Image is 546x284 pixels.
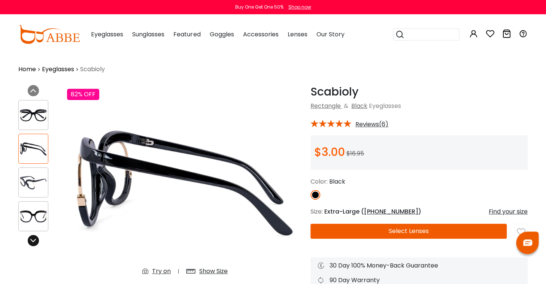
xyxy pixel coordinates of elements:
a: Eyeglasses [42,65,74,74]
span: Featured [173,30,200,39]
span: Color: [310,177,328,186]
a: Home [18,65,36,74]
span: Reviews(6) [355,121,388,128]
a: Black [351,102,367,110]
span: Size: [310,207,323,216]
div: Try on [152,267,171,276]
img: Scabioly Black Plastic Eyeglasses , UniversalBridgeFit Frames from ABBE Glasses [19,209,48,224]
span: Lenses [287,30,307,39]
span: $3.00 [314,144,345,160]
span: Eyeglasses [91,30,123,39]
span: Eyeglasses [369,102,401,110]
div: 30 Day 100% Money-Back Guarantee [318,261,520,270]
button: Select Lenses [310,224,507,239]
img: Scabioly Black Plastic Eyeglasses , UniversalBridgeFit Frames from ABBE Glasses [19,175,48,190]
span: Accessories [243,30,278,39]
span: $16.95 [346,149,364,158]
div: Show Size [199,267,228,276]
div: Shop now [288,4,311,10]
h1: Scabioly [310,85,528,99]
img: chat [523,239,532,246]
a: Rectangle [310,102,341,110]
img: Scabioly Black Plastic Eyeglasses , UniversalBridgeFit Frames from ABBE Glasses [19,142,48,156]
img: like [517,228,525,236]
div: Find your size [489,207,528,216]
span: Extra-Large ( ) [324,207,421,216]
img: Scabioly Black Plastic Eyeglasses , UniversalBridgeFit Frames from ABBE Glasses [19,108,48,123]
div: Buy One Get One 50% [235,4,283,10]
span: [PHONE_NUMBER] [364,207,418,216]
span: Our Story [316,30,344,39]
span: & [342,102,350,110]
span: Goggles [209,30,234,39]
img: Scabioly Black Plastic Eyeglasses , UniversalBridgeFit Frames from ABBE Glasses [67,85,303,282]
span: Scabioly [80,65,105,74]
img: abbeglasses.com [18,25,80,44]
span: Sunglasses [132,30,164,39]
span: Black [329,177,345,186]
a: Shop now [285,4,311,10]
div: 82% OFF [67,89,99,100]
